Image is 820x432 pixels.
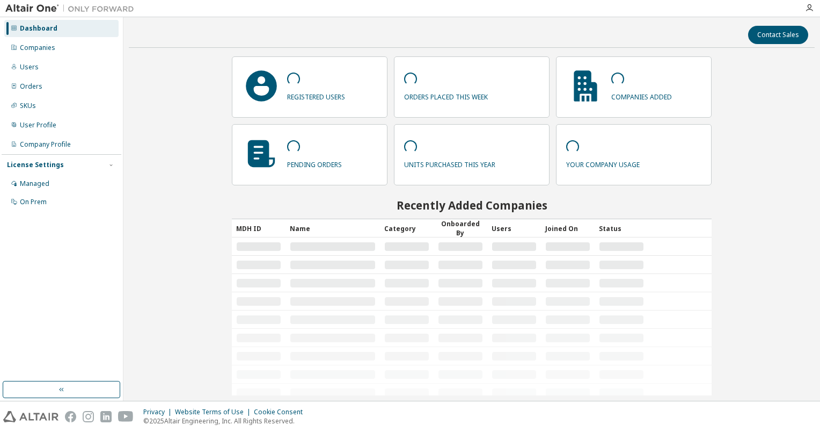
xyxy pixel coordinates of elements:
div: Cookie Consent [254,408,309,416]
div: Website Terms of Use [175,408,254,416]
p: orders placed this week [404,89,488,102]
img: linkedin.svg [100,411,112,422]
p: your company usage [566,157,640,169]
div: Dashboard [20,24,57,33]
div: Status [599,220,644,237]
div: Users [20,63,39,71]
img: youtube.svg [118,411,134,422]
div: Company Profile [20,140,71,149]
div: Managed [20,179,49,188]
p: pending orders [287,157,342,169]
div: License Settings [7,161,64,169]
div: SKUs [20,102,36,110]
h2: Recently Added Companies [232,198,712,212]
p: © 2025 Altair Engineering, Inc. All Rights Reserved. [143,416,309,426]
div: Joined On [545,220,590,237]
div: User Profile [20,121,56,129]
div: On Prem [20,198,47,206]
img: instagram.svg [83,411,94,422]
p: companies added [611,89,672,102]
div: MDH ID [236,220,281,237]
div: Name [290,220,376,237]
img: altair_logo.svg [3,411,58,422]
img: facebook.svg [65,411,76,422]
div: Privacy [143,408,175,416]
div: Onboarded By [438,219,483,237]
p: registered users [287,89,345,102]
img: Altair One [5,3,140,14]
div: Companies [20,44,55,52]
button: Contact Sales [748,26,808,44]
div: Users [492,220,537,237]
div: Orders [20,82,42,91]
p: units purchased this year [404,157,495,169]
div: Category [384,220,429,237]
